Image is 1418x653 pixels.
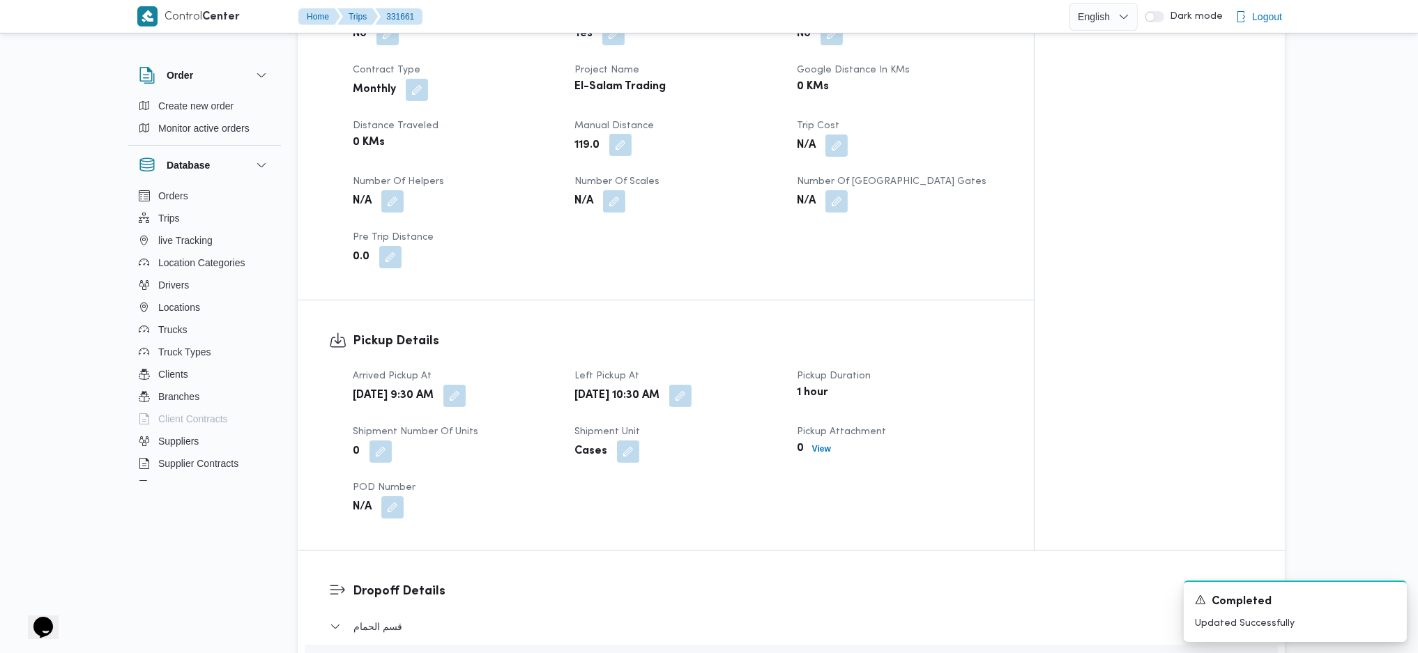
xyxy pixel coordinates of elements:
[574,26,593,43] b: Yes
[133,452,275,475] button: Supplier Contracts
[128,95,281,145] div: Order
[133,95,275,117] button: Create new order
[574,121,654,130] span: Manual Distance
[353,387,434,404] b: [DATE] 9:30 AM
[158,388,199,405] span: Branches
[574,66,639,75] span: Project Name
[797,177,986,186] span: Number of [GEOGRAPHIC_DATA] Gates
[133,185,275,207] button: Orders
[133,475,275,497] button: Devices
[158,120,250,137] span: Monitor active orders
[158,344,211,360] span: Truck Types
[353,177,444,186] span: Number of Helpers
[353,82,396,98] b: Monthly
[139,67,270,84] button: Order
[807,440,837,457] button: View
[812,444,831,454] b: View
[158,254,245,271] span: Location Categories
[330,618,1253,635] button: قسم الحمام
[139,157,270,174] button: Database
[353,66,420,75] span: Contract Type
[574,79,666,95] b: El-Salam Trading
[158,366,188,383] span: Clients
[574,193,593,210] b: N/A
[133,318,275,341] button: Trucks
[158,232,213,249] span: live Tracking
[1212,594,1272,610] span: Completed
[574,371,639,381] span: Left Pickup At
[574,137,600,154] b: 119.0
[1164,11,1223,22] span: Dark mode
[158,477,193,494] span: Devices
[797,137,816,154] b: N/A
[353,332,1002,351] h3: Pickup Details
[1195,616,1396,631] p: Updated Successfully
[797,121,839,130] span: Trip Cost
[158,277,189,293] span: Drivers
[797,66,910,75] span: Google distance in KMs
[133,341,275,363] button: Truck Types
[353,443,360,460] b: 0
[574,177,660,186] span: Number of Scales
[133,408,275,430] button: Client Contracts
[298,8,340,25] button: Home
[1230,3,1288,31] button: Logout
[353,193,372,210] b: N/A
[158,410,228,427] span: Client Contracts
[797,193,816,210] b: N/A
[1195,593,1396,610] div: Notification
[353,249,369,266] b: 0.0
[337,8,378,25] button: Trips
[167,157,210,174] h3: Database
[133,430,275,452] button: Suppliers
[158,321,187,338] span: Trucks
[353,427,478,436] span: Shipment Number of Units
[133,385,275,408] button: Branches
[353,135,385,151] b: 0 KMs
[353,233,434,242] span: Pre Trip Distance
[797,440,804,457] b: 0
[158,433,199,450] span: Suppliers
[128,185,281,486] div: Database
[133,296,275,318] button: Locations
[133,274,275,296] button: Drivers
[158,98,234,114] span: Create new order
[797,371,871,381] span: Pickup Duration
[353,483,416,492] span: POD Number
[353,121,439,130] span: Distance Traveled
[353,371,432,381] span: Arrived Pickup At
[574,387,660,404] b: [DATE] 10:30 AM
[158,455,238,472] span: Supplier Contracts
[158,210,180,226] span: Trips
[353,582,1253,601] h3: Dropoff Details
[797,26,811,43] b: No
[375,8,422,25] button: 331661
[137,6,158,26] img: X8yXhbKr1z7QwAAAABJRU5ErkJggg==
[353,618,402,635] span: قسم الحمام
[158,299,200,316] span: Locations
[133,207,275,229] button: Trips
[1252,8,1282,25] span: Logout
[353,499,372,516] b: N/A
[797,79,829,95] b: 0 KMs
[133,363,275,385] button: Clients
[574,443,607,460] b: Cases
[167,67,193,84] h3: Order
[158,187,188,204] span: Orders
[133,252,275,274] button: Location Categories
[133,229,275,252] button: live Tracking
[797,427,886,436] span: Pickup Attachment
[133,117,275,139] button: Monitor active orders
[14,597,59,639] iframe: chat widget
[574,427,640,436] span: Shipment Unit
[202,12,240,22] b: Center
[797,385,828,401] b: 1 hour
